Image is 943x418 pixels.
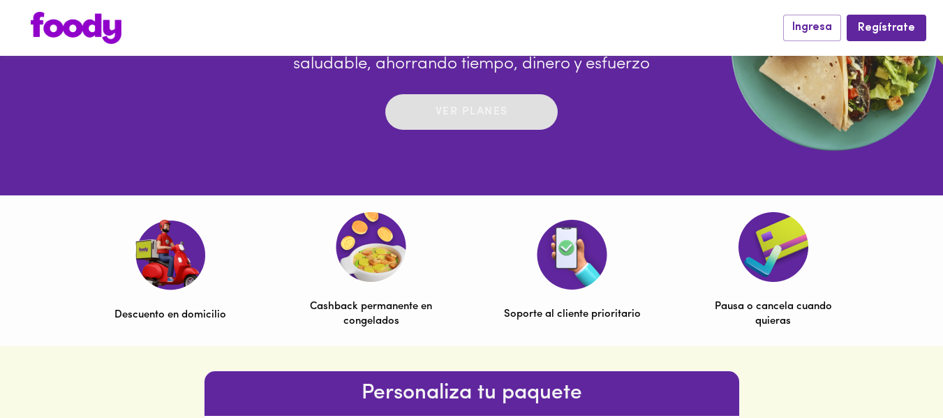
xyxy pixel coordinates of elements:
[705,299,842,329] p: Pausa o cancela cuando quieras
[858,22,915,35] span: Regístrate
[303,299,440,329] p: Cashback permanente en congelados
[205,377,739,410] h6: Personaliza tu paquete
[504,307,641,322] p: Soporte al cliente prioritario
[114,308,226,322] p: Descuento en domicilio
[738,212,808,282] img: Pausa o cancela cuando quieras
[336,212,406,282] img: Cashback permanente en congelados
[31,12,121,44] img: logo.png
[862,337,929,404] iframe: Messagebird Livechat Widget
[792,21,832,34] span: Ingresa
[537,220,607,290] img: Soporte al cliente prioritario
[783,15,841,40] button: Ingresa
[436,104,508,120] p: Ver planes
[135,219,205,290] img: Descuento en domicilio
[385,94,558,130] button: Ver planes
[847,15,926,40] button: Regístrate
